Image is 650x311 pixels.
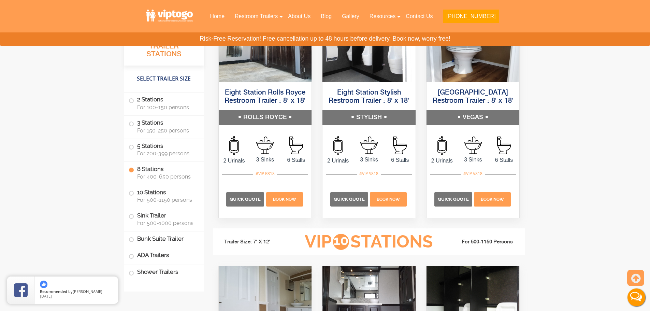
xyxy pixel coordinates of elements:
img: thumbs up icon [40,281,47,288]
span: Book Now [377,197,400,202]
span: For 200-399 persons [137,151,196,157]
span: [PERSON_NAME] [73,289,102,294]
span: For 400-650 persons [137,173,196,180]
h3: All Restroom Trailer Stations [124,32,204,66]
img: an icon of urinal [333,136,343,155]
img: Review Rating [14,283,28,297]
a: Gallery [337,9,364,24]
div: #VIP R818 [253,169,277,178]
span: Book Now [481,197,504,202]
a: Restroom Trailers [230,9,283,24]
img: an icon of sink [360,137,378,154]
a: [PHONE_NUMBER] [438,9,504,27]
span: For 100-150 persons [137,104,196,111]
a: Blog [316,9,337,24]
span: Quick Quote [230,197,261,202]
a: Book Now [265,196,304,202]
a: Eight Station Rolls Royce Restroom Trailer : 8′ x 18′ [225,89,305,104]
h5: STYLISH [322,110,416,125]
a: Quick Quote [330,196,369,202]
img: an icon of urinal [229,136,239,155]
span: 3 Sinks [249,156,280,164]
label: 5 Stations [129,139,199,160]
span: 2 Urinals [219,157,250,165]
h5: VEGAS [427,110,520,125]
img: an icon of stall [497,137,511,154]
span: For 500-1000 persons [137,220,196,226]
a: Quick Quote [434,196,473,202]
span: Quick Quote [438,197,469,202]
span: 10 [333,234,349,250]
span: 3 Sinks [458,156,489,164]
img: an icon of urinal [437,136,447,155]
label: 8 Stations [129,162,199,183]
span: 6 Stalls [280,156,312,164]
label: 3 Stations [129,116,199,137]
label: Sink Trailer [129,208,199,229]
span: Book Now [273,197,296,202]
span: 2 Urinals [427,157,458,165]
img: an icon of stall [289,137,303,154]
a: Contact Us [401,9,438,24]
a: Eight Station Stylish Restroom Trailer : 8′ x 18′ [329,89,409,104]
span: Recommended [40,289,67,294]
li: For 500-1150 Persons [444,238,520,246]
button: [PHONE_NUMBER] [443,10,499,23]
span: For 500-1150 persons [137,197,196,203]
a: [GEOGRAPHIC_DATA] Restroom Trailer : 8′ x 18′ [433,89,514,104]
div: #VIP S818 [357,169,381,178]
span: [DATE] [40,294,52,299]
span: by [40,289,113,294]
span: 2 Urinals [322,157,353,165]
label: 2 Stations [129,93,199,114]
span: 3 Sinks [353,156,385,164]
a: Book Now [369,196,408,202]
label: Shower Trailers [129,265,199,280]
a: Home [205,9,230,24]
img: an icon of sink [256,137,274,154]
h5: ROLLS ROYCE [219,110,312,125]
h3: VIP Stations [294,232,444,251]
a: About Us [283,9,316,24]
span: 6 Stalls [385,156,416,164]
li: Trailer Size: 7' X 12' [218,232,294,252]
a: Quick Quote [226,196,265,202]
span: Quick Quote [334,197,365,202]
label: Bunk Suite Trailer [129,231,199,246]
div: #VIP V818 [461,169,485,178]
h4: Select Trailer Size [124,69,204,89]
button: Live Chat [623,284,650,311]
span: For 150-250 persons [137,127,196,134]
label: 10 Stations [129,185,199,206]
img: an icon of stall [393,137,407,154]
a: Book Now [473,196,512,202]
img: an icon of sink [464,137,482,154]
a: Resources [364,9,401,24]
span: 6 Stalls [489,156,520,164]
label: ADA Trailers [129,248,199,263]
